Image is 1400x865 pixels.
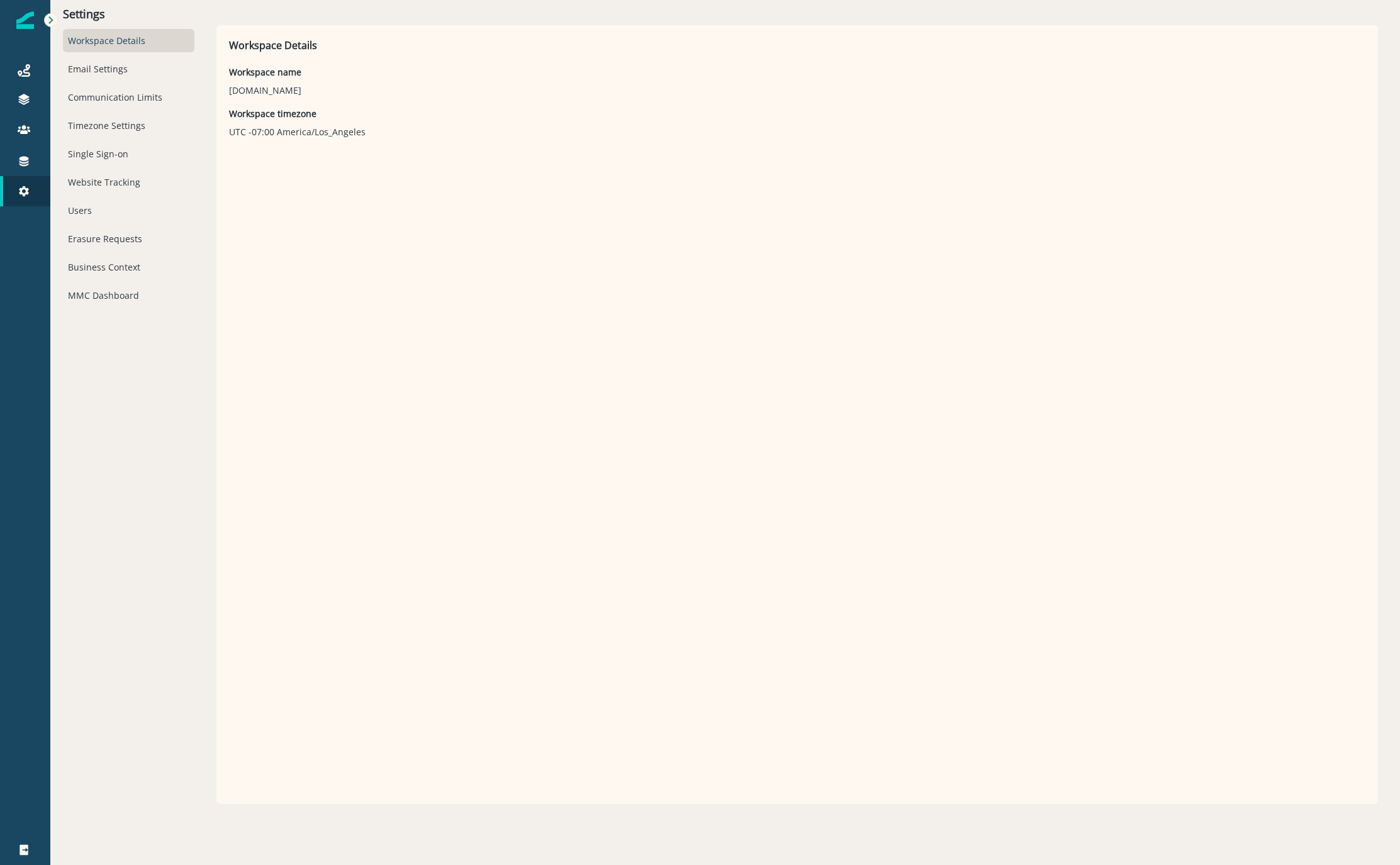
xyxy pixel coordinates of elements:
[229,65,301,79] p: Workspace name
[63,284,194,307] div: MMC Dashboard
[63,142,194,165] div: Single Sign-on
[16,11,34,29] img: Inflection
[63,57,194,81] div: Email Settings
[63,29,194,52] div: Workspace Details
[63,86,194,109] div: Communication Limits
[63,170,194,194] div: Website Tracking
[63,255,194,279] div: Business Context
[229,125,366,138] p: UTC -07:00 America/Los_Angeles
[229,84,301,97] p: [DOMAIN_NAME]
[229,38,1365,53] p: Workspace Details
[229,107,366,120] p: Workspace timezone
[63,199,194,222] div: Users
[63,114,194,137] div: Timezone Settings
[63,227,194,250] div: Erasure Requests
[63,8,194,21] p: Settings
